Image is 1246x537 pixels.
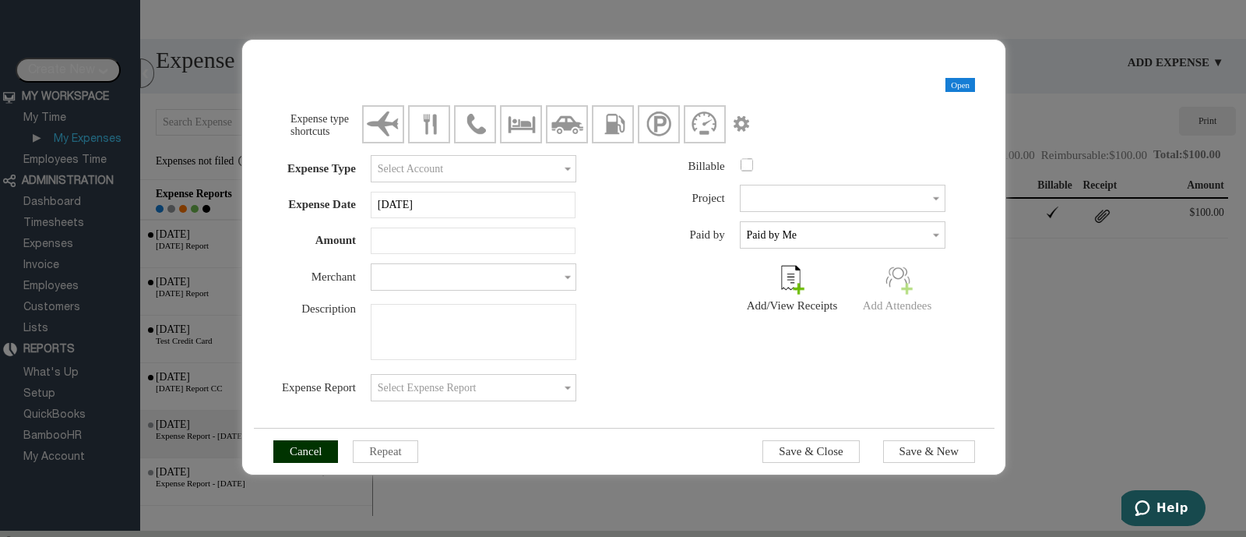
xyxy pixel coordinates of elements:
[254,231,356,249] div: Amount
[623,157,725,175] div: Billable
[454,105,496,143] img: Phone/Fax
[762,440,859,463] input: Save & Close
[740,297,845,315] div: Add/View Receipts
[254,196,356,214] div: Expense Date
[879,258,918,297] img: Attendee.png
[500,105,542,143] img: Lodging
[273,440,339,463] input: Cancel
[623,189,725,207] div: Project
[1121,490,1206,529] iframe: Opens a widget where you can find more information
[845,297,950,315] div: Add Attendees
[353,440,418,463] input: Repeat
[638,105,680,143] img: Parking
[290,113,349,138] div: Expense type shortcuts
[254,160,356,178] div: Expense Type
[592,105,634,143] img: Gas
[258,22,826,72] div: Expense Info
[777,258,804,291] img: receiptUploadedNew.png
[371,155,576,182] input: Select Account
[254,379,356,397] div: Expense Report
[546,105,588,143] img: Taxi
[254,268,356,286] div: Merchant
[883,440,975,463] input: Save & New
[899,281,915,297] img: GreenPlus.png
[684,105,726,143] img: Mileage
[945,78,975,92] span: Open
[790,281,807,297] img: GreenPlus.png
[362,105,404,143] img: Airfare & Related Costs
[254,300,356,318] div: Description
[623,226,725,244] div: Paid by
[408,105,450,143] img: Meals & Entertainment
[371,374,576,401] input: Select Expense Report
